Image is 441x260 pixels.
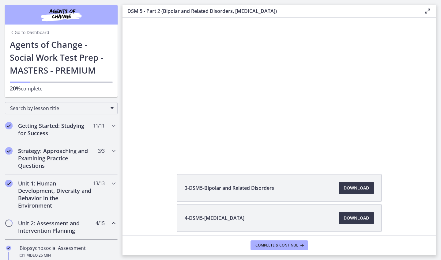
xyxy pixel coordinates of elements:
span: Download [344,214,369,222]
span: Search by lesson title [10,105,107,112]
div: Video [20,252,115,259]
a: Go to Dashboard [10,29,49,36]
div: Biopsychosocial Assessment [20,244,115,259]
i: Completed [5,122,13,129]
a: Download [339,212,374,224]
button: Complete & continue [251,240,308,250]
i: Completed [5,147,13,155]
span: 11 / 11 [93,122,104,129]
h2: Getting Started: Studying for Success [18,122,93,137]
i: Completed [6,246,11,250]
span: 4-DSM5-[MEDICAL_DATA] [185,214,244,222]
p: complete [10,85,113,92]
span: 3 / 3 [98,147,104,155]
h1: Agents of Change - Social Work Test Prep - MASTERS - PREMIUM [10,38,113,77]
a: Download [339,182,374,194]
span: Complete & continue [255,243,298,248]
span: 3-DSM5-Bipolar and Related Disorders [185,184,274,192]
iframe: Video Lesson [123,18,436,160]
h2: Strategy: Approaching and Examining Practice Questions [18,147,93,169]
i: Completed [5,180,13,187]
span: 4 / 15 [96,220,104,227]
div: Search by lesson title [5,102,118,114]
span: 20% [10,85,21,92]
img: Agents of Change Social Work Test Prep [24,7,98,22]
span: 13 / 13 [93,180,104,187]
span: · 26 min [38,252,51,259]
h3: DSM 5 - Part 2 (Bipolar and Related Disorders, [MEDICAL_DATA]) [127,7,414,15]
span: Download [344,184,369,192]
h2: Unit 1: Human Development, Diversity and Behavior in the Environment [18,180,93,209]
h2: Unit 2: Assessment and Intervention Planning [18,220,93,234]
